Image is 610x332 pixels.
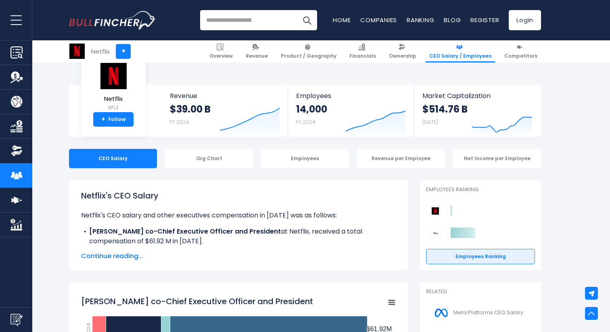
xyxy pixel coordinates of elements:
[444,16,461,24] a: Blog
[430,228,441,238] img: Walt Disney Company competitors logo
[69,44,85,59] img: NFLX logo
[385,40,420,63] a: Ownership
[422,119,438,125] small: [DATE]
[281,53,336,59] span: Product / Geography
[89,227,281,236] b: [PERSON_NAME] co-Chief Executive Officer and President
[349,53,376,59] span: Financials
[99,96,127,102] span: Netflix
[501,40,541,63] a: Competitors
[206,40,236,63] a: Overview
[422,103,468,115] strong: $514.76 B
[297,10,317,30] button: Search
[69,11,156,29] a: Go to homepage
[81,251,396,261] span: Continue reading...
[261,149,349,168] div: Employees
[93,112,134,127] a: +Follow
[422,92,532,100] span: Market Capitalization
[165,149,253,168] div: Org Chart
[69,149,157,168] div: CEO Salary
[296,103,327,115] strong: 14,000
[277,40,340,63] a: Product / Geography
[509,10,541,30] a: Login
[246,53,268,59] span: Revenue
[426,288,535,295] p: Related
[426,249,535,264] a: Employees Ranking
[426,186,535,193] p: Employees Ranking
[170,103,211,115] strong: $39.00 B
[357,149,445,168] div: Revenue per Employee
[407,16,434,24] a: Ranking
[429,53,491,59] span: CEO Salary / Employees
[346,40,380,63] a: Financials
[296,119,315,125] small: FY 2024
[296,92,405,100] span: Employees
[81,211,396,220] p: Netflix's CEO salary and other executives compensation in [DATE] was as follows:
[360,16,397,24] a: Companies
[504,53,537,59] span: Competitors
[81,227,396,246] li: at Netflix, received a total compensation of $61.92 M in [DATE].
[431,304,451,322] img: META logo
[99,63,127,90] img: NFLX logo
[430,206,441,216] img: Netflix competitors logo
[116,44,131,59] a: +
[91,47,110,56] div: Netflix
[242,40,272,63] a: Revenue
[81,190,396,202] h1: Netflix's CEO Salary
[453,149,541,168] div: Net Income per Employee
[470,16,499,24] a: Register
[333,16,351,24] a: Home
[170,92,280,100] span: Revenue
[209,53,233,59] span: Overview
[99,104,127,111] small: NFLX
[81,296,313,307] tspan: [PERSON_NAME] co-Chief Executive Officer and President
[389,53,416,59] span: Ownership
[69,11,156,29] img: Bullfincher logo
[426,40,495,63] a: CEO Salary / Employees
[414,85,540,137] a: Market Capitalization $514.76 B [DATE]
[453,309,523,316] span: Meta Platforms CEO Salary
[101,116,105,123] strong: +
[426,302,535,324] a: Meta Platforms CEO Salary
[99,62,128,113] a: Netflix NFLX
[288,85,414,137] a: Employees 14,000 FY 2024
[170,119,189,125] small: FY 2024
[162,85,288,137] a: Revenue $39.00 B FY 2024
[10,145,23,157] img: Ownership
